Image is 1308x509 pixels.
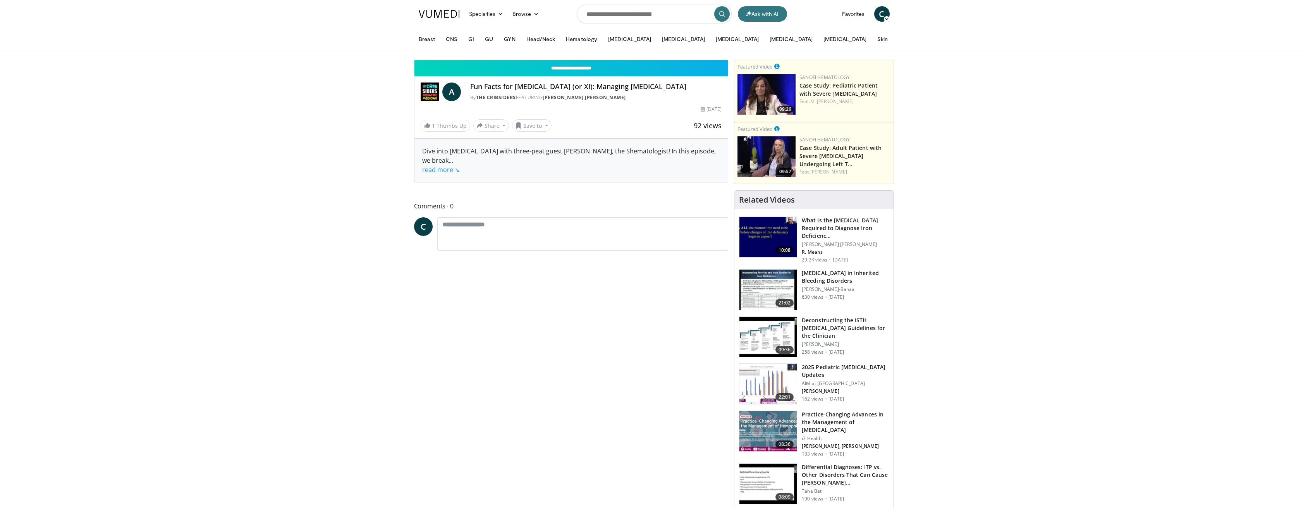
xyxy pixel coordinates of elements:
a: 1 Thumbs Up [421,120,470,132]
a: [PERSON_NAME] [543,94,584,101]
img: 9bb8e921-2ce4-47af-9b13-3720f1061bf9.png.150x105_q85_crop-smart_upscale.png [737,136,796,177]
h3: Practice-Changing Advances in the Management of [MEDICAL_DATA] [802,411,889,434]
a: 08:09 Differential Diagnoses: ITP vs. Other Disorders That Can Cause [PERSON_NAME]… Taha Bat 190 ... [739,463,889,504]
a: 10:08 What Is the [MEDICAL_DATA] Required to Diagnose Iron Deficienc… [PERSON_NAME] [PERSON_NAME]... [739,217,889,263]
button: Head/Neck [522,31,560,47]
a: 22:01 2025 Pediatric [MEDICAL_DATA] Updates AIM at [GEOGRAPHIC_DATA] [PERSON_NAME] 162 views · [D... [739,363,889,404]
span: 09:36 [775,346,794,354]
span: 10:08 [775,246,794,254]
a: 09:57 [737,136,796,177]
p: [PERSON_NAME] [PERSON_NAME] [802,241,889,248]
a: Case Study: Pediatric Patient with Severe [MEDICAL_DATA] [799,82,878,97]
span: 21:02 [775,299,794,307]
p: 190 views [802,496,823,502]
a: 21:02 [MEDICAL_DATA] in Inherited Bleeding Disorders [PERSON_NAME]-Banaa 630 views · [DATE] [739,269,889,310]
div: · [825,294,827,300]
a: Browse [508,6,543,22]
button: GYN [499,31,520,47]
small: Featured Video [737,63,773,70]
h4: Fun Facts for [MEDICAL_DATA] (or XI): Managing [MEDICAL_DATA] [470,83,722,91]
img: The Cribsiders [421,83,439,101]
img: 17e1dc90-64e9-4c95-9c46-4fb48a184a39.150x105_q85_crop-smart_upscale.jpg [739,411,797,451]
button: Ask with AI [738,6,787,22]
img: 4cccdc5c-edd2-4d60-9083-cee49d2e075f.150x105_q85_crop-smart_upscale.jpg [739,364,797,404]
p: 258 views [802,349,823,355]
div: Feat. [799,98,890,105]
button: Save to [512,119,552,132]
span: 08:09 [775,493,794,501]
button: [MEDICAL_DATA] [711,31,763,47]
img: 56c5d946-bae5-4321-8a51-81bab4a488ce.png.150x105_q85_crop-smart_upscale.png [737,74,796,115]
a: C [414,217,433,236]
a: C [874,6,890,22]
p: [DATE] [828,294,844,300]
p: [DATE] [828,349,844,355]
h3: Differential Diagnoses: ITP vs. Other Disorders That Can Cause [PERSON_NAME]… [802,463,889,487]
div: · [825,349,827,355]
img: VuMedi Logo [419,10,460,18]
a: A [442,83,461,101]
p: Taha Bat [802,488,889,494]
div: · [825,396,827,402]
a: [PERSON_NAME] [585,94,626,101]
p: [DATE] [833,257,848,263]
h3: [MEDICAL_DATA] in Inherited Bleeding Disorders [802,269,889,285]
p: R. Means [802,249,889,255]
p: [DATE] [828,396,844,402]
button: [MEDICAL_DATA] [657,31,710,47]
button: GU [480,31,498,47]
div: Feat. [799,169,890,175]
div: · [825,496,827,502]
span: 09:57 [777,168,794,175]
div: · [829,257,831,263]
h4: Related Videos [739,195,795,205]
p: [PERSON_NAME]-Banaa [802,286,889,292]
p: [PERSON_NAME], [PERSON_NAME] [802,443,889,449]
a: Favorites [837,6,870,22]
button: [MEDICAL_DATA] [765,31,817,47]
button: GI [464,31,479,47]
h3: 2025 Pediatric [MEDICAL_DATA] Updates [802,363,889,379]
button: [MEDICAL_DATA] [603,31,656,47]
img: 31e8fd1b-8769-4695-be42-f7ee521a9e4c.150x105_q85_crop-smart_upscale.jpg [739,464,797,504]
p: [DATE] [828,496,844,502]
h3: Deconstructing the ISTH [MEDICAL_DATA] Guidelines for the Clinician [802,316,889,340]
span: 22:01 [775,393,794,401]
div: Dive into [MEDICAL_DATA] with three-peat guest [PERSON_NAME], the Shematologist! In this episode,... [422,146,720,174]
a: Specialties [464,6,508,22]
div: · [825,451,827,457]
span: Comments 0 [414,201,729,211]
div: By FEATURING , [470,94,722,101]
span: 09:26 [777,106,794,113]
p: 162 views [802,396,823,402]
p: 630 views [802,294,823,300]
button: [MEDICAL_DATA] [819,31,871,47]
p: i3 Health [802,435,889,442]
input: Search topics, interventions [577,5,732,23]
a: M. [PERSON_NAME] [810,98,854,105]
h3: What Is the [MEDICAL_DATA] Required to Diagnose Iron Deficienc… [802,217,889,240]
a: 09:36 Deconstructing the ISTH [MEDICAL_DATA] Guidelines for the Clinician [PERSON_NAME] 258 views... [739,316,889,358]
button: Hematology [561,31,602,47]
a: read more ↘ [422,165,460,174]
img: a1065af1-020f-4397-acfb-5d8d16e657d9.150x105_q85_crop-smart_upscale.jpg [739,270,797,310]
button: Share [473,119,509,132]
a: Sanofi Hematology [799,74,850,81]
span: 08:36 [775,440,794,448]
small: Featured Video [737,126,773,132]
p: 133 views [802,451,823,457]
span: 92 views [694,121,722,130]
a: Sanofi Hematology [799,136,850,143]
button: Skin [873,31,892,47]
p: [PERSON_NAME] [802,388,889,394]
a: The Cribsiders [476,94,516,101]
a: 09:26 [737,74,796,115]
img: 189bb512-0a4d-4b0a-b9c1-b146bea399de.150x105_q85_crop-smart_upscale.jpg [739,317,797,357]
img: 15adaf35-b496-4260-9f93-ea8e29d3ece7.150x105_q85_crop-smart_upscale.jpg [739,217,797,257]
a: Case Study: Adult Patient with Severe [MEDICAL_DATA] Undergoing Left T… [799,144,882,168]
a: 08:36 Practice-Changing Advances in the Management of [MEDICAL_DATA] i3 Health [PERSON_NAME], [PE... [739,411,889,457]
p: [DATE] [828,451,844,457]
span: 1 [432,122,435,129]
